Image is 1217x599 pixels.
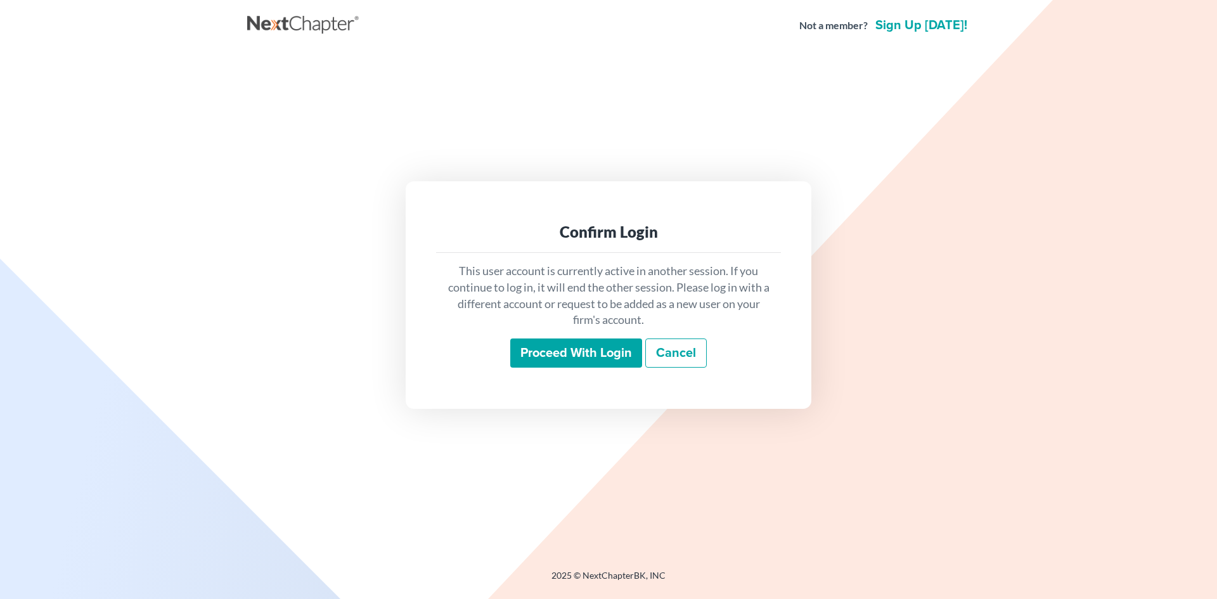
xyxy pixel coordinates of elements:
div: Confirm Login [446,222,771,242]
strong: Not a member? [799,18,868,33]
a: Sign up [DATE]! [873,19,970,32]
div: 2025 © NextChapterBK, INC [247,569,970,592]
input: Proceed with login [510,338,642,368]
p: This user account is currently active in another session. If you continue to log in, it will end ... [446,263,771,328]
a: Cancel [645,338,707,368]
